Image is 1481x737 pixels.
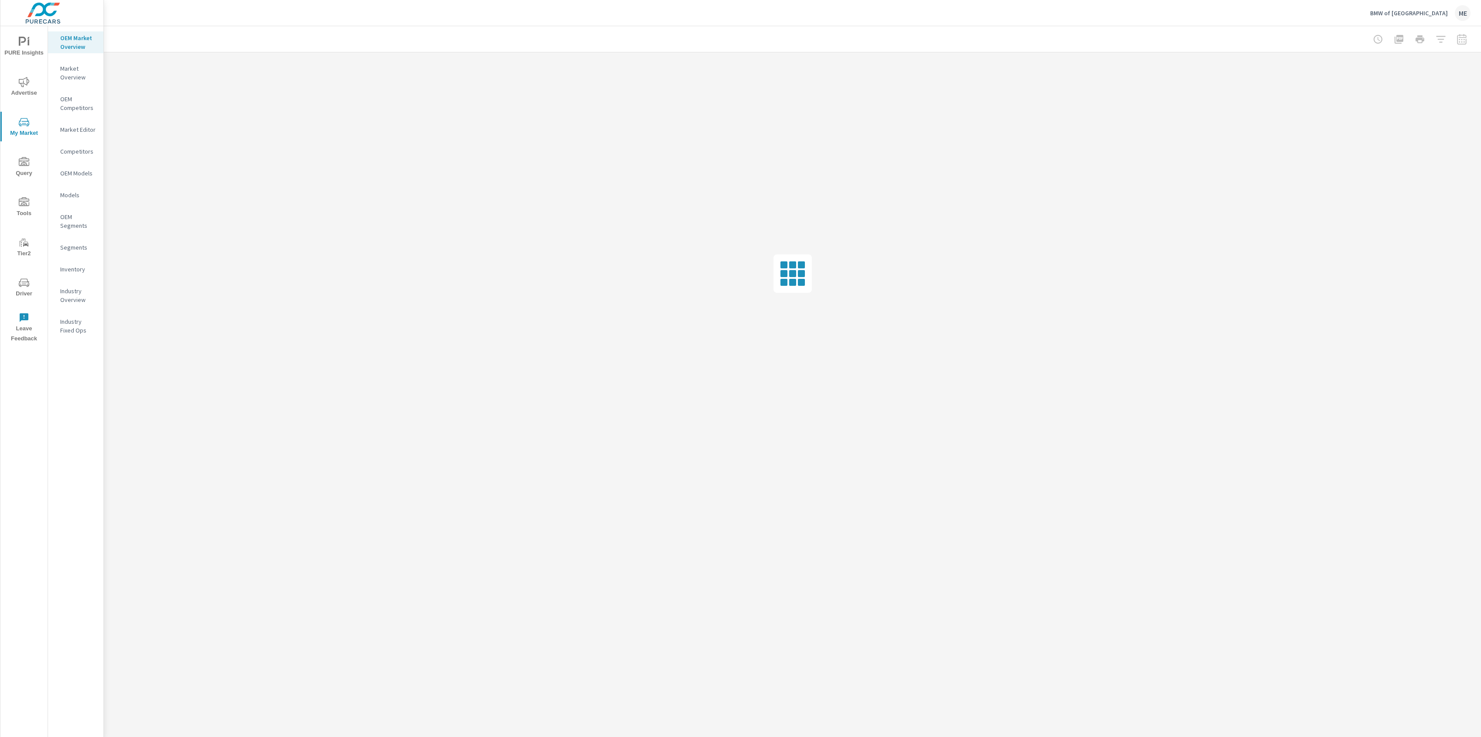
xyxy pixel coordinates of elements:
[60,34,96,51] p: OEM Market Overview
[1455,5,1471,21] div: ME
[60,64,96,82] p: Market Overview
[60,213,96,230] p: OEM Segments
[48,145,103,158] div: Competitors
[48,123,103,136] div: Market Editor
[3,197,45,219] span: Tools
[60,243,96,252] p: Segments
[48,93,103,114] div: OEM Competitors
[60,317,96,335] p: Industry Fixed Ops
[60,169,96,178] p: OEM Models
[3,157,45,178] span: Query
[0,26,48,347] div: nav menu
[48,62,103,84] div: Market Overview
[1370,9,1448,17] p: BMW of [GEOGRAPHIC_DATA]
[60,265,96,274] p: Inventory
[48,189,103,202] div: Models
[3,312,45,344] span: Leave Feedback
[60,191,96,199] p: Models
[60,287,96,304] p: Industry Overview
[48,210,103,232] div: OEM Segments
[3,278,45,299] span: Driver
[3,37,45,58] span: PURE Insights
[48,263,103,276] div: Inventory
[48,31,103,53] div: OEM Market Overview
[3,117,45,138] span: My Market
[48,315,103,337] div: Industry Fixed Ops
[48,167,103,180] div: OEM Models
[48,285,103,306] div: Industry Overview
[60,95,96,112] p: OEM Competitors
[48,241,103,254] div: Segments
[3,237,45,259] span: Tier2
[60,147,96,156] p: Competitors
[3,77,45,98] span: Advertise
[60,125,96,134] p: Market Editor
